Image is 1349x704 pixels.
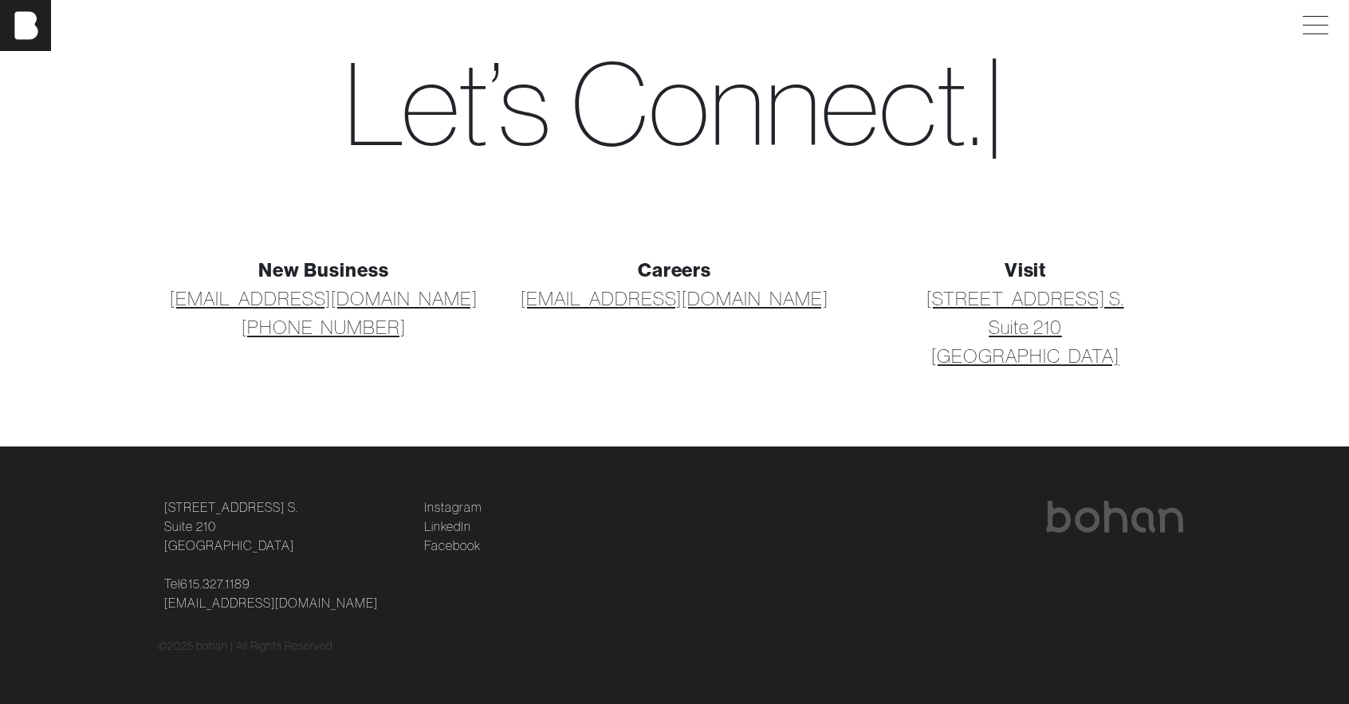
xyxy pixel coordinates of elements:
[344,30,551,175] span: Let’s
[571,30,983,175] span: C o n n e c t .
[180,574,250,593] a: 615.327.1189
[158,255,490,284] div: New Business
[170,284,478,313] a: [EMAIL_ADDRESS][DOMAIN_NAME]
[859,255,1191,284] div: Visit
[196,638,335,655] p: bohan | All Rights Reserved.
[158,638,1191,655] div: © 2025
[424,517,471,536] a: LinkedIn
[164,498,298,555] a: [STREET_ADDRESS] S.Suite 210[GEOGRAPHIC_DATA]
[424,498,482,517] a: Instagram
[164,593,378,612] a: [EMAIL_ADDRESS][DOMAIN_NAME]
[984,30,1005,175] span: |
[164,574,405,612] p: Tel
[1044,501,1185,533] img: bohan logo
[926,284,1123,370] a: [STREET_ADDRESS] S.Suite 210[GEOGRAPHIC_DATA]
[509,255,840,284] div: Careers
[242,313,406,341] a: [PHONE_NUMBER]
[424,536,481,555] a: Facebook
[521,284,828,313] a: [EMAIL_ADDRESS][DOMAIN_NAME]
